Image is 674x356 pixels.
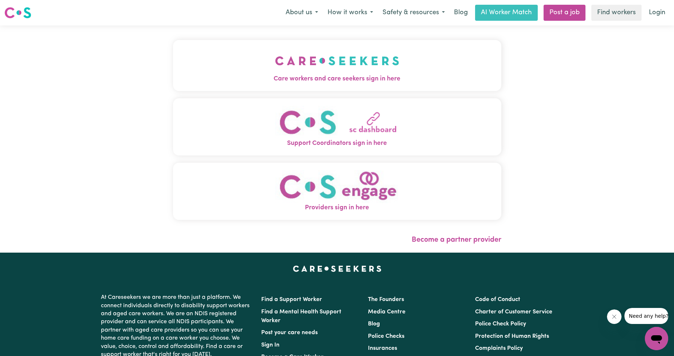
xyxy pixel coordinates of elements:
[293,266,381,272] a: Careseekers home page
[544,5,585,21] a: Post a job
[644,5,670,21] a: Login
[475,5,538,21] a: AI Worker Match
[591,5,642,21] a: Find workers
[475,333,549,339] a: Protection of Human Rights
[475,297,520,302] a: Code of Conduct
[645,327,668,350] iframe: Button to launch messaging window
[261,309,341,324] a: Find a Mental Health Support Worker
[173,203,501,213] span: Providers sign in here
[281,5,323,20] button: About us
[412,236,501,244] a: Become a partner provider
[368,333,404,339] a: Police Checks
[450,5,472,21] a: Blog
[261,297,322,302] a: Find a Support Worker
[368,309,405,315] a: Media Centre
[624,308,668,324] iframe: Message from company
[261,330,318,336] a: Post your care needs
[173,40,501,91] button: Care workers and care seekers sign in here
[475,321,526,327] a: Police Check Policy
[173,74,501,84] span: Care workers and care seekers sign in here
[368,297,404,302] a: The Founders
[475,345,523,351] a: Complaints Policy
[173,98,501,155] button: Support Coordinators sign in here
[173,139,501,148] span: Support Coordinators sign in here
[378,5,450,20] button: Safety & resources
[261,342,279,348] a: Sign In
[4,5,44,11] span: Need any help?
[607,309,622,324] iframe: Close message
[368,321,380,327] a: Blog
[323,5,378,20] button: How it works
[173,163,501,220] button: Providers sign in here
[475,309,552,315] a: Charter of Customer Service
[4,4,31,21] a: Careseekers logo
[4,6,31,19] img: Careseekers logo
[368,345,397,351] a: Insurances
